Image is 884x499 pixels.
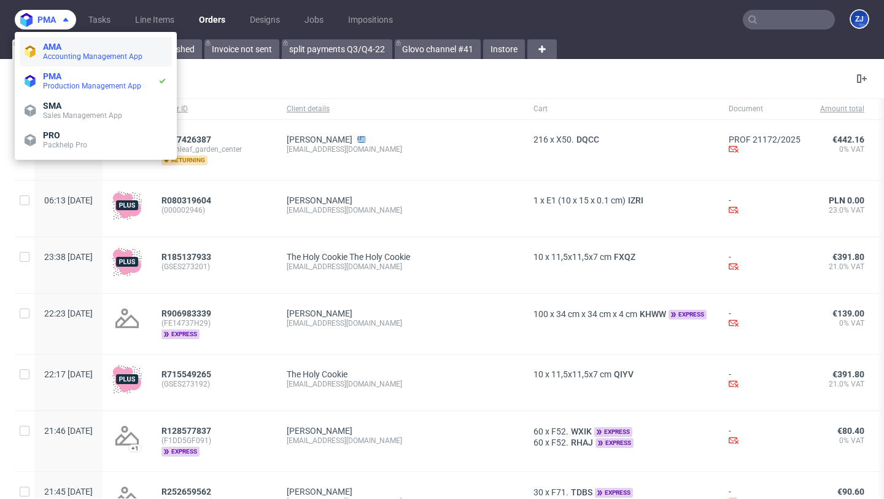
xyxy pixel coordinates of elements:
span: (GSES273201) [161,262,267,272]
span: R080319604 [161,195,211,205]
span: 23:38 [DATE] [44,252,93,262]
div: x [533,369,709,379]
div: [EMAIL_ADDRESS][DOMAIN_NAME] [287,318,514,328]
a: Designs [242,10,287,29]
span: (GSES273192) [161,379,267,389]
a: All [12,39,47,59]
a: Glovo channel #41 [395,39,481,59]
a: KHWW [637,309,669,319]
a: R128577837 [161,426,214,436]
a: The Holy Cookie [287,369,347,379]
span: Accounting Management App [43,52,142,61]
div: - [729,195,801,217]
span: (000002946) [161,205,267,215]
div: - [729,252,801,273]
a: IZRI [626,195,646,205]
a: SMASales Management App [20,96,172,125]
a: R252659562 [161,487,214,497]
span: 11,5x11,5x7 cm [551,252,611,262]
a: The Holy Cookie The Holy Cookie [287,252,410,262]
span: Cart [533,104,709,114]
a: split payments Q3/Q4-22 [282,39,392,59]
span: 10 [533,252,543,262]
a: DQCC [574,135,602,144]
a: TDBS [568,487,595,497]
div: x [533,487,709,498]
a: PROF 21172/2025 [729,135,801,144]
span: express [669,310,707,320]
span: 60 [533,438,543,447]
span: Document [729,104,801,114]
span: (F1DD5GF091) [161,436,267,446]
figcaption: ZJ [851,10,868,28]
span: 10 [533,369,543,379]
span: €442.16 [832,135,864,144]
span: F52. [551,426,568,436]
span: 0% VAT [820,318,864,328]
a: FXQZ [611,252,638,262]
span: R715549265 [161,369,211,379]
span: RHAJ [568,438,595,447]
span: R185137933 [161,252,211,262]
span: 21.0% VAT [820,379,864,389]
span: 34 cm x 34 cm x 4 cm [556,309,637,319]
a: Line Items [128,10,182,29]
span: 0% VAT [820,144,864,154]
span: express [594,427,632,437]
span: PLN 0.00 [829,195,864,205]
span: 21.0% VAT [820,262,864,272]
a: R080319604 [161,195,214,205]
a: Impositions [341,10,400,29]
a: WXIK [568,426,594,436]
img: logo [20,13,37,27]
a: [PERSON_NAME] [287,195,352,205]
div: [EMAIL_ADDRESS][DOMAIN_NAME] [287,205,514,215]
div: x [533,426,709,437]
a: R906983339 [161,308,214,318]
span: (FE14737H29) [161,318,267,328]
div: - [729,426,801,447]
div: x [533,195,709,205]
a: [PERSON_NAME] [287,487,352,497]
div: [EMAIL_ADDRESS][DOMAIN_NAME] [287,144,514,154]
span: Client details [287,104,514,114]
span: R537426387 [161,135,211,144]
a: R715549265 [161,369,214,379]
a: R185137933 [161,252,214,262]
div: x [533,252,709,262]
a: QIYV [611,369,636,379]
span: Packhelp Pro [43,141,87,149]
span: 22:23 [DATE] [44,308,93,318]
span: Amount total [820,104,864,114]
img: plus-icon.676465ae8f3a83198b3f.png [112,191,142,220]
img: no_design.png [112,304,142,333]
span: 216 [533,135,548,144]
span: greenleaf_garden_center [161,144,267,154]
div: x [533,135,709,144]
span: R128577837 [161,426,211,436]
span: 100 [533,309,548,319]
span: returning [161,155,207,165]
span: pma [37,15,56,24]
a: [PERSON_NAME] [287,426,352,436]
span: 23.0% VAT [820,205,864,215]
span: Order ID [161,104,267,114]
span: 0% VAT [820,436,864,446]
span: 60 [533,426,543,436]
span: R906983339 [161,308,211,318]
span: AMA [43,42,61,52]
span: €80.40 [837,426,864,436]
span: E1 (10 x 15 x 0.1 cm) [546,195,626,205]
div: - [729,369,801,391]
a: R537426387 [161,135,214,144]
span: SMA [43,101,61,111]
img: no_design.png [112,421,142,450]
span: 21:45 [DATE] [44,487,93,497]
span: F52. [551,438,568,447]
a: Tasks [81,10,118,29]
span: 06:13 [DATE] [44,195,93,205]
